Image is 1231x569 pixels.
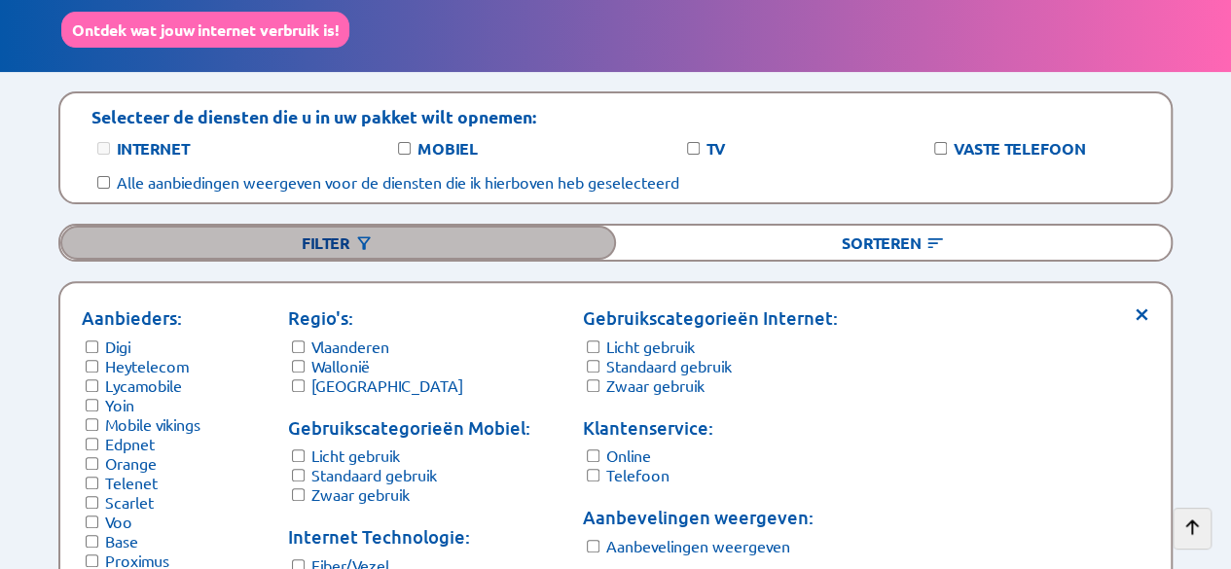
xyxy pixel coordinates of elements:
label: Orange [105,453,157,473]
p: Klantenservice: [583,414,838,442]
label: Zwaar gebruik [311,484,410,504]
label: Scarlet [105,492,154,512]
p: Selecteer de diensten die u in uw pakket wilt opnemen: [91,105,536,127]
label: Vlaanderen [311,337,389,356]
label: Standaard gebruik [606,356,732,375]
label: Vaste Telefoon [954,138,1086,159]
label: [GEOGRAPHIC_DATA] [311,375,463,395]
label: Mobiel [417,138,478,159]
label: Zwaar gebruik [606,375,705,395]
label: Online [606,445,651,465]
label: Mobile vikings [105,414,200,434]
label: Base [105,531,138,551]
div: Sorteren [616,226,1172,260]
label: Wallonië [311,356,370,375]
p: Gebruikscategorieën Mobiel: [288,414,530,442]
label: Alle aanbiedingen weergeven voor de diensten die ik hierboven heb geselecteerd [117,172,679,192]
label: Edpnet [105,434,155,453]
label: Standaard gebruik [311,465,437,484]
span: × [1133,304,1149,319]
label: Telenet [105,473,158,492]
label: Licht gebruik [311,445,400,465]
img: Button open the filtering menu [354,233,374,253]
label: Voo [105,512,132,531]
p: Gebruikscategorieën Internet: [583,304,838,332]
button: Ontdek wat jouw internet verbruik is! [61,12,349,48]
label: Yoin [105,395,134,414]
label: Aanbevelingen weergeven [606,536,790,555]
label: Internet [117,138,189,159]
label: Telefoon [606,465,670,484]
p: Regio's: [288,304,530,332]
label: Digi [105,337,130,356]
label: TV [706,138,725,159]
img: Button open the sorting menu [925,233,945,253]
label: Heytelecom [105,356,189,375]
label: Lycamobile [105,375,182,395]
div: Filter [60,226,616,260]
p: Internet Technologie: [288,523,530,551]
p: Aanbieders: [82,304,235,332]
p: Aanbevelingen weergeven: [583,504,838,531]
label: Licht gebruik [606,337,695,356]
